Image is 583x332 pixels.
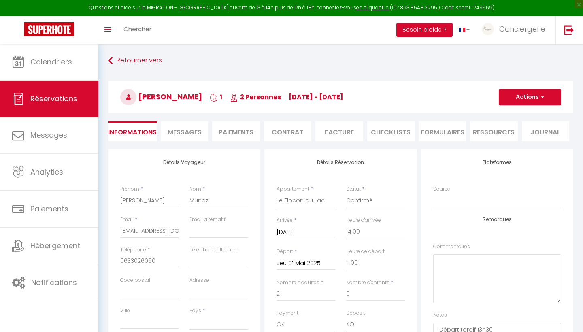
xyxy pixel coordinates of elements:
[315,121,363,141] li: Facture
[346,248,385,255] label: Heure de départ
[433,185,450,193] label: Source
[168,128,202,137] span: Messages
[564,25,574,35] img: logout
[433,160,561,165] h4: Plateformes
[396,23,453,37] button: Besoin d'aide ?
[6,3,31,28] button: Open LiveChat chat widget
[499,24,545,34] span: Conciergerie
[120,92,202,102] span: [PERSON_NAME]
[30,240,80,251] span: Hébergement
[117,16,157,44] a: Chercher
[277,248,293,255] label: Départ
[346,309,365,317] label: Deposit
[30,130,67,140] span: Messages
[210,92,222,102] span: 1
[277,185,309,193] label: Appartement
[482,23,494,35] img: ...
[31,277,77,287] span: Notifications
[230,92,281,102] span: 2 Personnes
[189,185,201,193] label: Nom
[30,204,68,214] span: Paiements
[189,307,201,315] label: Pays
[277,309,298,317] label: Payment
[30,167,63,177] span: Analytics
[277,217,293,224] label: Arrivée
[212,121,260,141] li: Paiements
[470,121,517,141] li: Ressources
[120,277,150,284] label: Code postal
[277,160,404,165] h4: Détails Réservation
[108,53,573,68] a: Retourner vers
[522,121,569,141] li: Journal
[356,4,390,11] a: en cliquant ici
[433,217,561,222] h4: Remarques
[123,25,151,33] span: Chercher
[189,277,209,284] label: Adresse
[30,57,72,67] span: Calendriers
[346,279,389,287] label: Nombre d'enfants
[189,246,238,254] label: Téléphone alternatif
[433,243,470,251] label: Commentaires
[120,185,139,193] label: Prénom
[120,216,134,223] label: Email
[476,16,555,44] a: ... Conciergerie
[120,307,130,315] label: Ville
[499,89,561,105] button: Actions
[346,217,381,224] label: Heure d'arrivée
[367,121,415,141] li: CHECKLISTS
[108,121,157,141] li: Informations
[30,94,77,104] span: Réservations
[346,185,361,193] label: Statut
[433,311,447,319] label: Notes
[120,246,146,254] label: Téléphone
[289,92,343,102] span: [DATE] - [DATE]
[277,279,319,287] label: Nombre d'adultes
[120,160,248,165] h4: Détails Voyageur
[189,216,226,223] label: Email alternatif
[24,22,74,36] img: Super Booking
[419,121,466,141] li: FORMULAIRES
[264,121,311,141] li: Contrat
